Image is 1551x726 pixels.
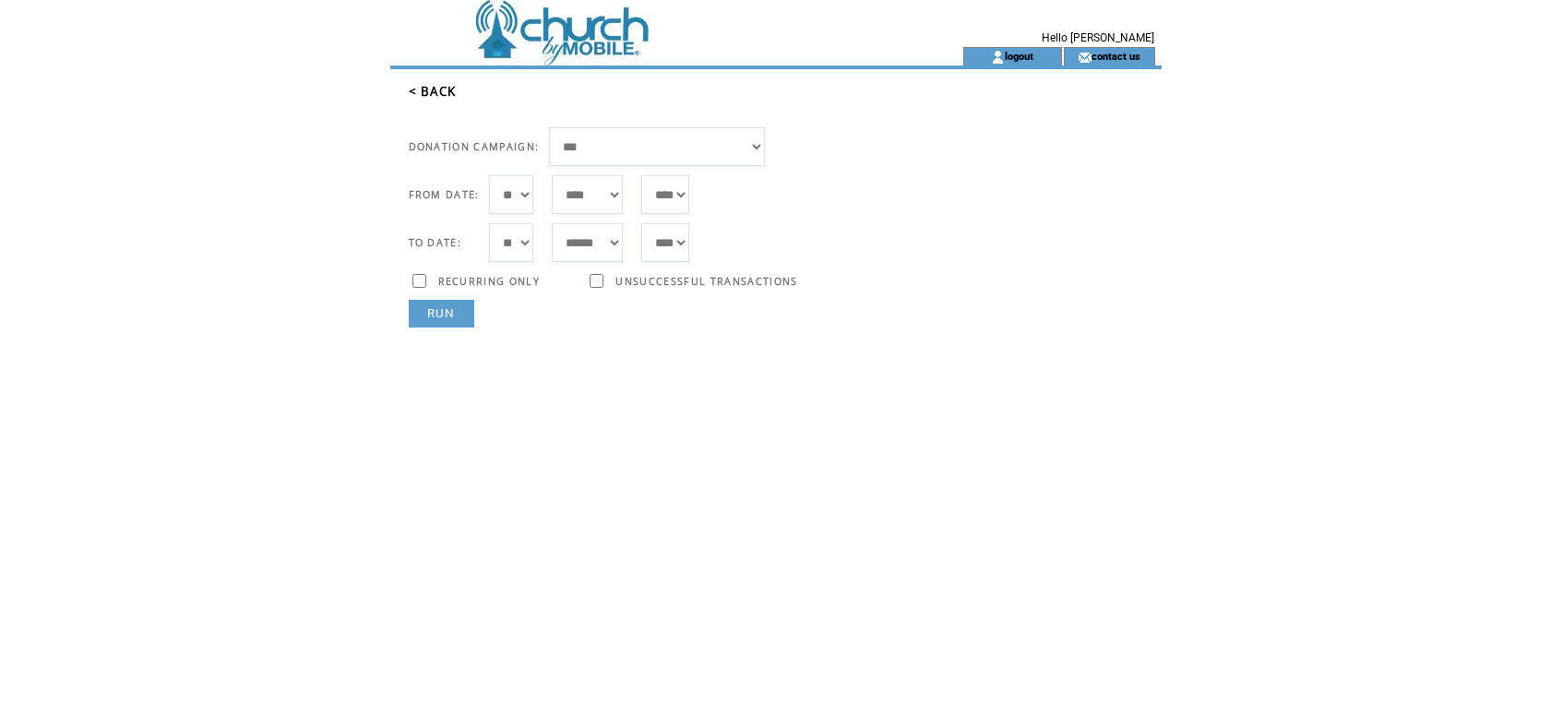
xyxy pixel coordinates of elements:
a: < BACK [409,83,457,100]
span: UNSUCCESSFUL TRANSACTIONS [615,275,797,288]
img: account_icon.gif [991,50,1005,65]
span: Hello [PERSON_NAME] [1042,31,1154,44]
span: DONATION CAMPAIGN: [409,140,540,153]
a: RUN [409,300,474,327]
img: contact_us_icon.gif [1078,50,1092,65]
span: RECURRING ONLY [438,275,541,288]
a: logout [1005,50,1033,62]
span: TO DATE: [409,236,462,249]
span: FROM DATE: [409,188,480,201]
a: contact us [1092,50,1140,62]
